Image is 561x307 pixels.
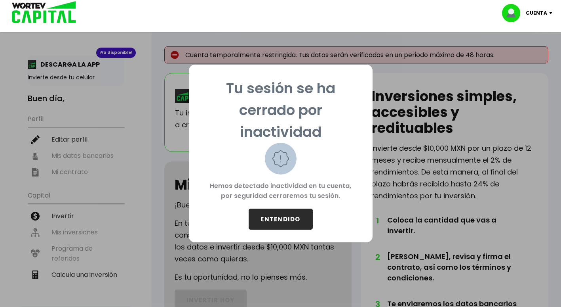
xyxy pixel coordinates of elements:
[502,4,526,22] img: profile-image
[526,7,547,19] p: Cuenta
[265,143,297,175] img: warning
[202,175,360,209] p: Hemos detectado inactividad en tu cuenta, por seguridad cerraremos tu sesión.
[249,209,313,230] button: ENTENDIDO
[547,12,558,14] img: icon-down
[202,77,360,143] p: Tu sesión se ha cerrado por inactividad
